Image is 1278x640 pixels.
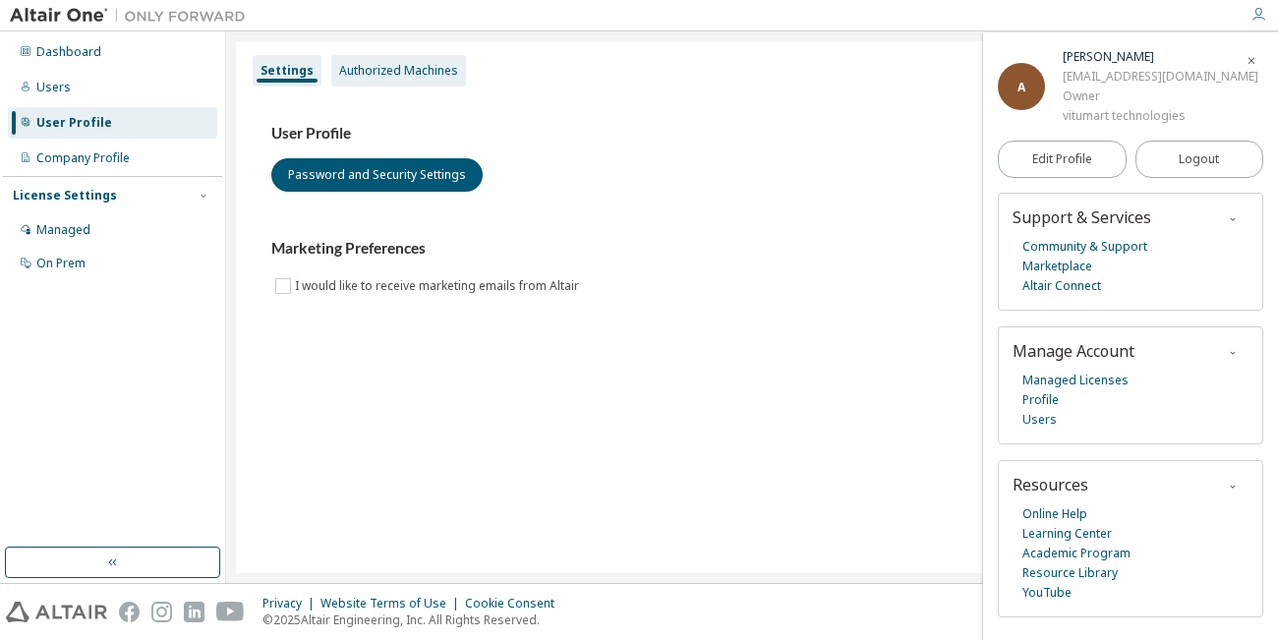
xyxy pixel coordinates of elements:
div: Owner [1063,87,1258,106]
a: Profile [1022,390,1059,410]
span: Edit Profile [1032,151,1092,167]
a: YouTube [1022,583,1072,603]
button: Password and Security Settings [271,158,483,192]
a: Online Help [1022,504,1087,524]
a: Managed Licenses [1022,371,1129,390]
p: © 2025 Altair Engineering, Inc. All Rights Reserved. [262,611,566,628]
div: On Prem [36,256,86,271]
div: [EMAIL_ADDRESS][DOMAIN_NAME] [1063,67,1258,87]
label: I would like to receive marketing emails from Altair [295,274,583,298]
span: Support & Services [1013,206,1151,228]
button: Logout [1135,141,1264,178]
span: Logout [1179,149,1219,169]
img: youtube.svg [216,602,245,622]
a: Altair Connect [1022,276,1101,296]
div: vitumart technologies [1063,106,1258,126]
a: Edit Profile [998,141,1127,178]
h3: Marketing Preferences [271,239,1233,259]
img: Altair One [10,6,256,26]
div: License Settings [13,188,117,204]
span: A [1017,79,1025,95]
div: Managed [36,222,90,238]
div: User Profile [36,115,112,131]
a: Academic Program [1022,544,1131,563]
h3: User Profile [271,124,1233,144]
div: Authorized Machines [339,63,458,79]
span: Resources [1013,474,1088,495]
a: Community & Support [1022,237,1147,257]
div: Company Profile [36,150,130,166]
div: Cookie Consent [465,596,566,611]
a: Users [1022,410,1057,430]
div: Website Terms of Use [320,596,465,611]
div: Dashboard [36,44,101,60]
a: Marketplace [1022,257,1092,276]
div: Users [36,80,71,95]
img: facebook.svg [119,602,140,622]
a: Learning Center [1022,524,1112,544]
img: linkedin.svg [184,602,204,622]
div: Privacy [262,596,320,611]
div: Settings [261,63,314,79]
div: Alv Murithi [1063,47,1258,67]
a: Resource Library [1022,563,1118,583]
img: instagram.svg [151,602,172,622]
img: altair_logo.svg [6,602,107,622]
span: Manage Account [1013,340,1134,362]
